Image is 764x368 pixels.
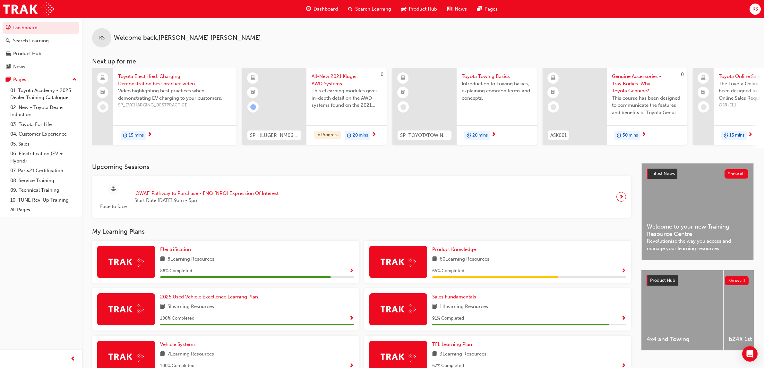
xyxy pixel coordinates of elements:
[622,132,638,139] span: 30 mins
[621,267,626,275] button: Show Progress
[742,346,758,362] div: Open Intercom Messenger
[3,74,79,86] button: Pages
[306,5,311,13] span: guage-icon
[160,350,165,358] span: book-icon
[485,5,498,13] span: Pages
[349,268,354,274] span: Show Progress
[396,3,442,16] a: car-iconProduct Hub
[13,63,25,71] div: News
[551,74,555,82] span: learningResourceType_ELEARNING-icon
[729,132,744,139] span: 15 mins
[701,104,707,110] span: learningRecordVerb_NONE-icon
[551,88,555,97] span: booktick-icon
[750,4,761,15] button: KS
[647,336,718,343] span: 4x4 and Towing
[447,5,452,13] span: news-icon
[477,5,482,13] span: pages-icon
[314,131,341,139] div: In Progress
[134,197,279,204] span: Start Date: [DATE] 9am - 5pm
[251,74,255,82] span: learningResourceType_ELEARNING-icon
[432,341,475,348] a: TFL Learning Plan
[432,303,437,311] span: book-icon
[348,5,353,13] span: search-icon
[8,86,79,103] a: 01. Toyota Academy - 2025 Dealer Training Catalogue
[71,355,75,363] span: prev-icon
[92,68,236,145] a: Toyota Electrified: Charging Demonstration best practice videoVideo highlighting best practices w...
[381,257,416,267] img: Trak
[313,5,338,13] span: Dashboard
[401,5,406,13] span: car-icon
[462,80,532,102] span: Introduction to Towing basics, explaining common terms and concepts.
[99,34,105,42] span: KS
[129,132,144,139] span: 15 mins
[440,350,486,358] span: 3 Learning Resources
[250,104,256,110] span: learningRecordVerb_ATTEMPT-icon
[725,169,749,179] button: Show all
[401,88,405,97] span: booktick-icon
[617,131,621,140] span: duration-icon
[8,129,79,139] a: 04. Customer Experience
[381,352,416,362] img: Trak
[349,267,354,275] button: Show Progress
[3,2,54,16] img: Trak
[462,73,532,80] span: Toyota Towing Basics
[312,87,382,109] span: This eLearning modules gives in-depth detail on the AWD systems found on the 2021 Kluger.
[701,88,706,97] span: booktick-icon
[621,268,626,274] span: Show Progress
[432,246,478,253] a: Product Knowledge
[353,132,368,139] span: 20 mins
[409,5,437,13] span: Product Hub
[13,50,41,57] div: Product Hub
[343,3,396,16] a: search-iconSearch Learning
[681,71,684,77] span: 0
[13,76,26,83] div: Pages
[347,131,351,140] span: duration-icon
[3,61,79,73] a: News
[8,205,79,215] a: All Pages
[724,131,728,140] span: duration-icon
[455,5,467,13] span: News
[160,315,194,322] span: 100 % Completed
[432,267,464,275] span: 65 % Completed
[641,132,646,138] span: next-icon
[641,163,754,260] a: Latest NewsShow allWelcome to your new Training Resource CentreRevolutionise the way you access a...
[432,293,479,301] a: Sales Fundamentals
[134,190,279,197] span: 'OWAF' Pathway to Purchase - FNQ [NRO] Expression Of Interest
[114,34,261,42] span: Welcome back , [PERSON_NAME] [PERSON_NAME]
[118,102,231,109] span: SP_EVCHARGING_BESTPRACTICE
[160,267,192,275] span: 88 % Completed
[6,77,11,83] span: pages-icon
[612,73,682,95] span: Genuine Accessories - Tray Bodies. Why Toyota Genuine?
[92,228,631,235] h3: My Learning Plans
[432,247,476,252] span: Product Knowledge
[100,104,106,110] span: learningRecordVerb_NONE-icon
[551,104,556,110] span: learningRecordVerb_NONE-icon
[108,304,144,314] img: Trak
[6,51,11,57] span: car-icon
[250,132,299,139] span: SP_KLUGER_NM0621_EL03
[8,185,79,195] a: 09. Technical Training
[400,104,406,110] span: learningRecordVerb_NONE-icon
[440,255,489,263] span: 60 Learning Resources
[401,74,405,82] span: learningResourceType_ELEARNING-icon
[3,22,79,34] a: Dashboard
[8,176,79,186] a: 08. Service Training
[472,3,503,16] a: pages-iconPages
[432,315,464,322] span: 91 % Completed
[160,293,261,301] a: 2025 Used Vehicle Excellence Learning Plan
[400,132,449,139] span: SP_TOYOTATOWING_0424
[432,350,437,358] span: book-icon
[650,171,675,176] span: Latest News
[160,247,191,252] span: Electrification
[82,58,764,65] h3: Next up for me
[372,132,376,138] span: next-icon
[118,73,231,87] span: Toyota Electrified: Charging Demonstration best practice video
[160,246,193,253] a: Electrification
[8,120,79,130] a: 03. Toyota For Life
[97,181,626,213] a: Face to face'OWAF' Pathway to Purchase - FNQ [NRO] Expression Of InterestStart Date:[DATE] 9am - 5pm
[432,341,472,347] span: TFL Learning Plan
[8,103,79,120] a: 02. New - Toyota Dealer Induction
[6,38,10,44] span: search-icon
